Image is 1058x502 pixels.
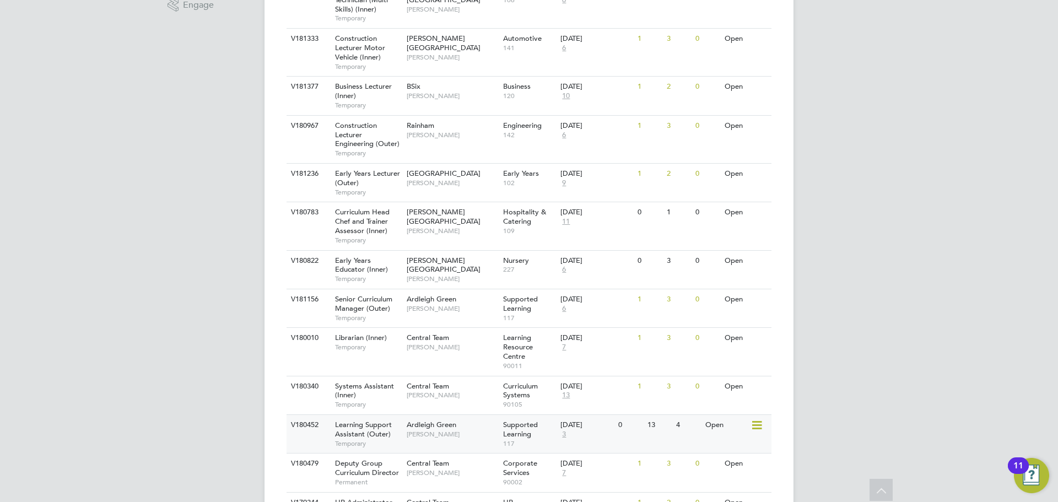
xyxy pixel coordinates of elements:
[407,207,481,226] span: [PERSON_NAME][GEOGRAPHIC_DATA]
[335,149,401,158] span: Temporary
[407,420,456,429] span: Ardleigh Green
[1014,458,1049,493] button: Open Resource Center, 11 new notifications
[503,226,555,235] span: 109
[560,179,568,188] span: 9
[664,376,693,397] div: 3
[664,328,693,348] div: 3
[703,415,751,435] div: Open
[503,294,538,313] span: Supported Learning
[183,1,214,10] span: Engage
[722,29,770,49] div: Open
[503,420,538,439] span: Supported Learning
[288,116,327,136] div: V180967
[288,328,327,348] div: V180010
[503,478,555,487] span: 90002
[664,454,693,474] div: 3
[407,458,449,468] span: Central Team
[288,29,327,49] div: V181333
[407,121,434,130] span: Rainham
[335,188,401,197] span: Temporary
[503,458,537,477] span: Corporate Services
[560,169,632,179] div: [DATE]
[407,53,498,62] span: [PERSON_NAME]
[503,256,529,265] span: Nursery
[503,314,555,322] span: 117
[407,82,420,91] span: BSix
[664,77,693,97] div: 2
[722,376,770,397] div: Open
[693,29,721,49] div: 0
[407,34,481,52] span: [PERSON_NAME][GEOGRAPHIC_DATA]
[407,343,498,352] span: [PERSON_NAME]
[335,14,401,23] span: Temporary
[664,289,693,310] div: 3
[664,251,693,271] div: 3
[635,454,663,474] div: 1
[560,44,568,53] span: 6
[673,415,702,435] div: 4
[407,91,498,100] span: [PERSON_NAME]
[503,361,555,370] span: 90011
[335,274,401,283] span: Temporary
[664,202,693,223] div: 1
[722,328,770,348] div: Open
[693,376,721,397] div: 0
[560,256,632,266] div: [DATE]
[635,376,663,397] div: 1
[722,202,770,223] div: Open
[335,82,392,100] span: Business Lecturer (Inner)
[1013,466,1023,480] div: 11
[503,169,539,178] span: Early Years
[503,333,533,361] span: Learning Resource Centre
[335,314,401,322] span: Temporary
[335,400,401,409] span: Temporary
[335,381,394,400] span: Systems Assistant (Inner)
[560,265,568,274] span: 6
[335,439,401,448] span: Temporary
[722,289,770,310] div: Open
[635,289,663,310] div: 1
[560,131,568,140] span: 6
[560,121,632,131] div: [DATE]
[335,207,390,235] span: Curriculum Head Chef and Trainer Assessor (Inner)
[407,256,481,274] span: [PERSON_NAME][GEOGRAPHIC_DATA]
[693,328,721,348] div: 0
[288,164,327,184] div: V181236
[335,420,392,439] span: Learning Support Assistant (Outer)
[503,400,555,409] span: 90105
[693,202,721,223] div: 0
[503,34,542,43] span: Automotive
[560,343,568,352] span: 7
[560,91,571,101] span: 10
[560,430,568,439] span: 3
[407,5,498,14] span: [PERSON_NAME]
[407,381,449,391] span: Central Team
[288,251,327,271] div: V180822
[335,169,400,187] span: Early Years Lecturer (Outer)
[693,454,721,474] div: 0
[407,333,449,342] span: Central Team
[560,34,632,44] div: [DATE]
[288,376,327,397] div: V180340
[560,459,632,468] div: [DATE]
[560,217,571,226] span: 11
[560,208,632,217] div: [DATE]
[407,468,498,477] span: [PERSON_NAME]
[288,454,327,474] div: V180479
[722,251,770,271] div: Open
[635,116,663,136] div: 1
[635,29,663,49] div: 1
[335,34,385,62] span: Construction Lecturer Motor Vehicle (Inner)
[693,251,721,271] div: 0
[635,251,663,271] div: 0
[722,116,770,136] div: Open
[407,226,498,235] span: [PERSON_NAME]
[503,265,555,274] span: 227
[645,415,673,435] div: 13
[693,289,721,310] div: 0
[335,458,399,477] span: Deputy Group Curriculum Director
[503,381,538,400] span: Curriculum Systems
[560,295,632,304] div: [DATE]
[335,62,401,71] span: Temporary
[335,236,401,245] span: Temporary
